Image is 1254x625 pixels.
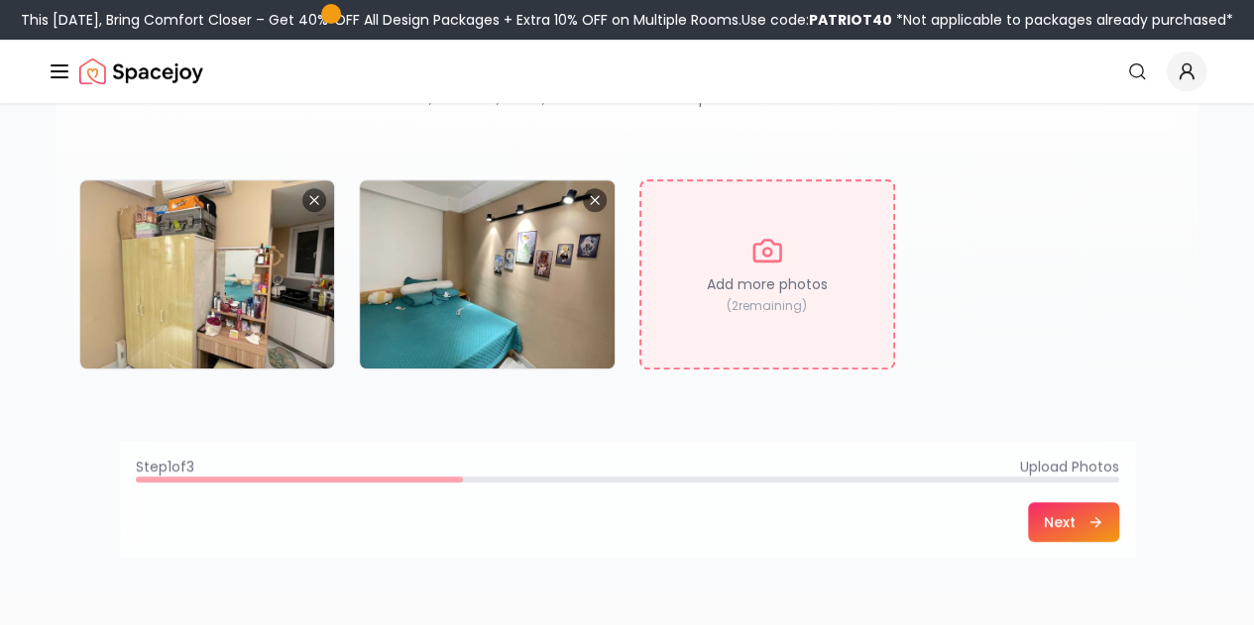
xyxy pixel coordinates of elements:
[583,188,607,212] button: Remove image
[1028,502,1119,542] button: Next
[136,457,194,476] span: Step 1 of 3
[48,40,1206,103] nav: Global
[809,10,892,30] b: PATRIOT40
[80,180,334,368] img: Room photo 1
[79,52,203,91] img: Spacejoy Logo
[707,274,828,294] p: Add more photos
[79,52,203,91] a: Spacejoy
[302,188,326,212] button: Remove image
[21,10,1233,30] div: This [DATE], Bring Comfort Closer – Get 40% OFF All Design Packages + Extra 10% OFF on Multiple R...
[741,10,892,30] span: Use code:
[360,180,614,368] img: Room photo 2
[892,10,1233,30] span: *Not applicable to packages already purchased*
[727,298,807,314] p: ( 2 remaining)
[1020,457,1119,476] span: Upload Photos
